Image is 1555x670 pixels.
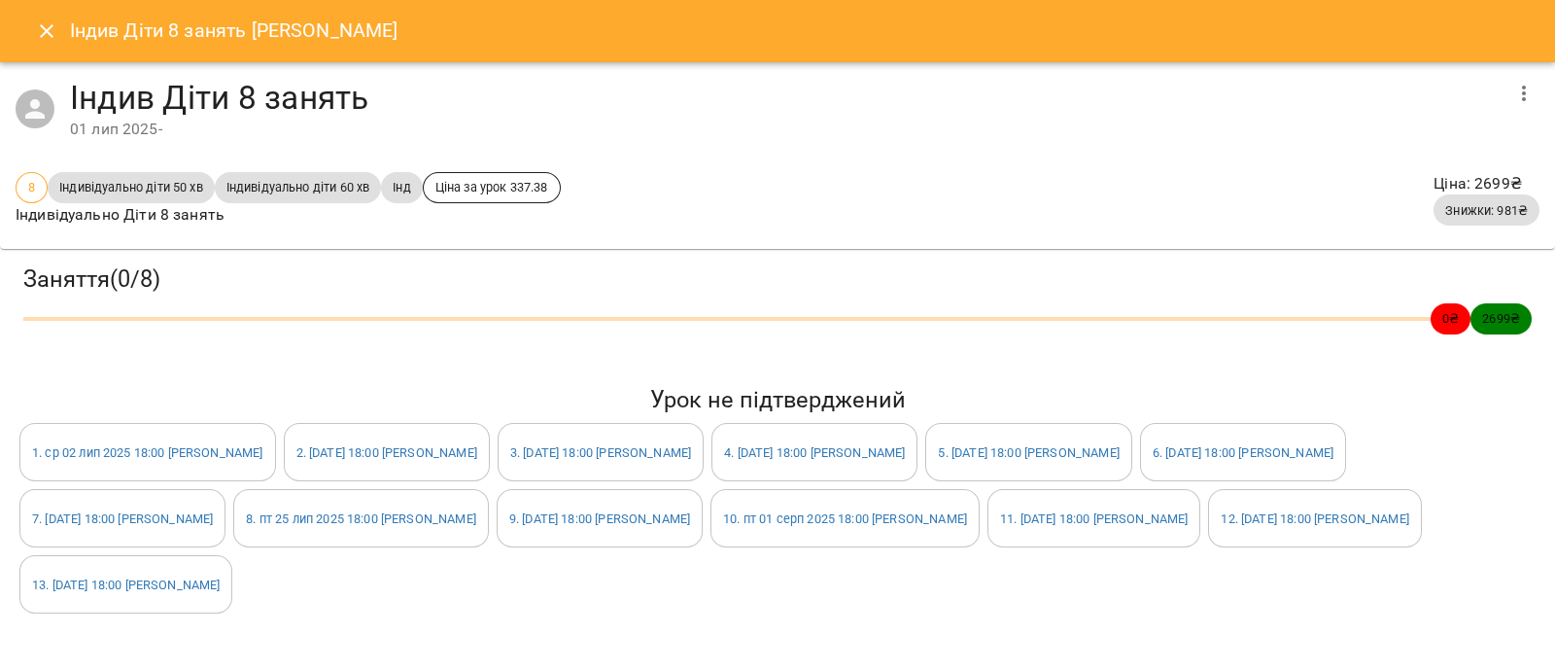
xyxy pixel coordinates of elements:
h4: Індив Діти 8 занять [70,78,1501,118]
a: 10. пт 01 серп 2025 18:00 [PERSON_NAME] [723,511,967,526]
h3: Заняття ( 0 / 8 ) [23,264,1532,295]
a: 4. [DATE] 18:00 [PERSON_NAME] [724,445,905,460]
p: Індивідуально Діти 8 занять [16,203,561,227]
div: 01 лип 2025 - [70,118,1501,141]
span: 2699 ₴ [1470,309,1532,328]
button: Close [23,8,70,54]
a: 8. пт 25 лип 2025 18:00 [PERSON_NAME] [246,511,476,526]
a: 9. [DATE] 18:00 [PERSON_NAME] [509,511,690,526]
span: 0 ₴ [1431,309,1470,328]
span: Інд [381,178,422,196]
a: 13. [DATE] 18:00 [PERSON_NAME] [32,578,220,592]
a: 12. [DATE] 18:00 [PERSON_NAME] [1221,511,1408,526]
span: Індивідуально діти 60 хв [215,178,382,196]
h6: Індив Діти 8 занять [PERSON_NAME] [70,16,398,46]
a: 2. [DATE] 18:00 [PERSON_NAME] [296,445,477,460]
span: Ціна за урок 337.38 [424,178,560,196]
a: 6. [DATE] 18:00 [PERSON_NAME] [1153,445,1333,460]
span: 8 [17,178,47,196]
h5: Урок не підтверджений [19,385,1536,415]
a: 11. [DATE] 18:00 [PERSON_NAME] [1000,511,1188,526]
span: Індивідуально діти 50 хв [48,178,215,196]
span: Знижки: 981₴ [1434,201,1539,220]
p: Ціна : 2699 ₴ [1434,172,1539,195]
a: 3. [DATE] 18:00 [PERSON_NAME] [510,445,691,460]
a: 7. [DATE] 18:00 [PERSON_NAME] [32,511,213,526]
a: 5. [DATE] 18:00 [PERSON_NAME] [938,445,1119,460]
a: 1. ср 02 лип 2025 18:00 [PERSON_NAME] [32,445,263,460]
